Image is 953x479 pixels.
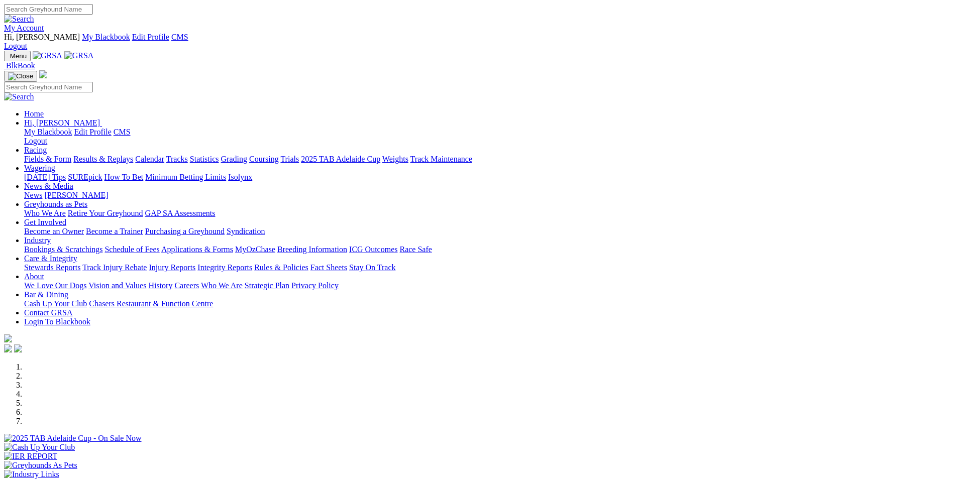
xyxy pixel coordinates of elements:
a: News [24,191,42,199]
a: Privacy Policy [291,281,339,290]
div: Bar & Dining [24,299,949,308]
a: Become a Trainer [86,227,143,235]
a: Isolynx [228,173,252,181]
a: Results & Replays [73,155,133,163]
a: Purchasing a Greyhound [145,227,225,235]
a: Stay On Track [349,263,395,272]
button: Toggle navigation [4,51,31,61]
a: Care & Integrity [24,254,77,263]
a: History [148,281,172,290]
a: Edit Profile [74,128,112,136]
a: Vision and Values [88,281,146,290]
a: Contact GRSA [24,308,72,317]
span: Menu [10,52,27,60]
a: Stewards Reports [24,263,80,272]
a: [DATE] Tips [24,173,66,181]
a: Syndication [227,227,265,235]
img: GRSA [64,51,94,60]
img: facebook.svg [4,344,12,352]
a: Minimum Betting Limits [145,173,226,181]
a: Greyhounds as Pets [24,200,87,208]
a: Industry [24,236,51,245]
img: Industry Links [4,470,59,479]
a: Retire Your Greyhound [68,209,143,217]
a: Bar & Dining [24,290,68,299]
a: Injury Reports [149,263,195,272]
button: Toggle navigation [4,71,37,82]
a: Tracks [166,155,188,163]
a: My Account [4,24,44,32]
a: Who We Are [24,209,66,217]
span: Hi, [PERSON_NAME] [4,33,80,41]
a: My Blackbook [24,128,72,136]
img: 2025 TAB Adelaide Cup - On Sale Now [4,434,142,443]
a: Race Safe [399,245,432,254]
a: News & Media [24,182,73,190]
a: How To Bet [104,173,144,181]
div: Get Involved [24,227,949,236]
a: MyOzChase [235,245,275,254]
a: GAP SA Assessments [145,209,216,217]
span: BlkBook [6,61,35,70]
a: Who We Are [201,281,243,290]
a: Applications & Forms [161,245,233,254]
div: News & Media [24,191,949,200]
img: GRSA [33,51,62,60]
input: Search [4,82,93,92]
a: Careers [174,281,199,290]
img: IER REPORT [4,452,57,461]
img: Close [8,72,33,80]
a: Rules & Policies [254,263,308,272]
a: CMS [171,33,188,41]
a: BlkBook [4,61,35,70]
div: Greyhounds as Pets [24,209,949,218]
a: Chasers Restaurant & Function Centre [89,299,213,308]
a: We Love Our Dogs [24,281,86,290]
a: Edit Profile [132,33,169,41]
input: Search [4,4,93,15]
a: Strategic Plan [245,281,289,290]
div: Industry [24,245,949,254]
span: Hi, [PERSON_NAME] [24,118,100,127]
img: logo-grsa-white.png [4,334,12,342]
a: Login To Blackbook [24,317,90,326]
a: Breeding Information [277,245,347,254]
a: Racing [24,146,47,154]
a: Track Maintenance [410,155,472,163]
a: [PERSON_NAME] [44,191,108,199]
a: 2025 TAB Adelaide Cup [301,155,380,163]
div: Wagering [24,173,949,182]
a: Wagering [24,164,55,172]
img: Search [4,92,34,101]
div: Hi, [PERSON_NAME] [24,128,949,146]
a: Home [24,109,44,118]
a: SUREpick [68,173,102,181]
a: My Blackbook [82,33,130,41]
div: About [24,281,949,290]
a: Cash Up Your Club [24,299,87,308]
a: Logout [4,42,27,50]
a: Schedule of Fees [104,245,159,254]
a: ICG Outcomes [349,245,397,254]
a: Fact Sheets [310,263,347,272]
img: logo-grsa-white.png [39,70,47,78]
a: Trials [280,155,299,163]
a: Integrity Reports [197,263,252,272]
a: CMS [114,128,131,136]
a: Get Involved [24,218,66,226]
a: Grading [221,155,247,163]
img: Search [4,15,34,24]
a: Track Injury Rebate [82,263,147,272]
a: Weights [382,155,408,163]
a: Logout [24,137,47,145]
div: Care & Integrity [24,263,949,272]
a: Bookings & Scratchings [24,245,102,254]
img: Greyhounds As Pets [4,461,77,470]
a: Fields & Form [24,155,71,163]
div: My Account [4,33,949,51]
a: Statistics [190,155,219,163]
img: Cash Up Your Club [4,443,75,452]
a: Calendar [135,155,164,163]
a: Become an Owner [24,227,84,235]
img: twitter.svg [14,344,22,352]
